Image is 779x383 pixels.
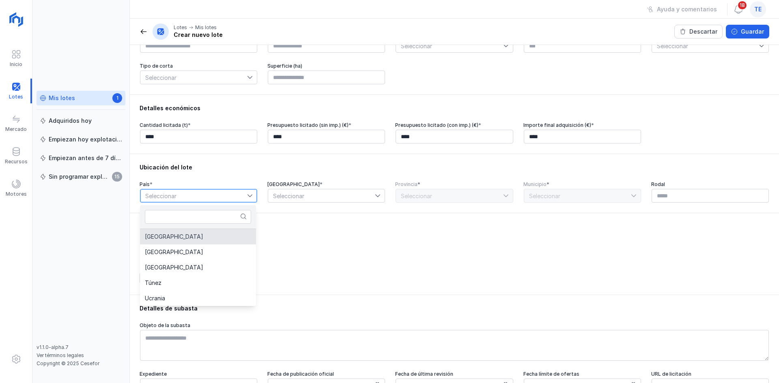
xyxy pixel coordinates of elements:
div: [GEOGRAPHIC_DATA] [267,181,385,188]
span: Seleccionar [140,189,247,202]
div: Adquiridos hoy [49,117,92,125]
span: 18 [737,0,747,10]
li: Francia [140,244,256,260]
div: Lotes [174,24,187,31]
div: Mis lotes [195,24,217,31]
a: Sin programar explotación15 [37,169,125,184]
span: Túnez [145,280,161,286]
div: Rodal [651,181,769,188]
div: Recursos [5,158,28,165]
span: [GEOGRAPHIC_DATA] [145,265,203,270]
span: te [754,5,762,13]
div: Superficie (ha) [267,63,385,69]
a: Adquiridos hoy [37,113,125,128]
div: Fecha de última revisión [395,371,513,377]
button: Editar especies [140,271,204,285]
div: Expediente [140,371,258,377]
li: Portugal [140,260,256,275]
span: Seleccionar [140,71,247,84]
div: Tipo de corta [140,63,258,69]
div: Importe final adquisición (€) [523,122,641,128]
span: 15 [112,172,122,182]
div: Municipio [523,181,641,188]
div: Provincia [395,181,513,188]
a: Ver términos legales [37,352,84,358]
div: Ayuda y comentarios [657,5,717,13]
li: Ucrania [140,291,256,306]
div: Ubicación del lote [140,163,769,171]
div: Empiezan antes de 7 días [49,154,122,162]
button: Ayuda y comentarios [642,2,722,16]
div: Fecha de publicación oficial [267,371,385,377]
div: URL de licitación [651,371,769,377]
button: Descartar [674,25,723,39]
div: Mercado [5,126,27,133]
div: v1.1.0-alpha.7 [37,344,125,351]
span: 1 [112,93,122,103]
li: España [140,229,256,244]
div: Especies [140,223,769,231]
div: Objeto de la subasta [140,322,769,329]
div: Copyright © 2025 Cesefor [37,360,125,367]
div: Detalles de subasta [140,304,769,312]
div: Presupuesto licitado (sin imp.) (€) [267,122,385,128]
div: Motores [6,191,27,197]
div: Mis lotes [49,94,75,102]
div: Guardar [741,28,764,36]
div: Detalles económicos [140,104,769,112]
a: Mis lotes1 [37,91,125,105]
div: Crear nuevo lote [174,31,223,39]
a: Empiezan antes de 7 días [37,151,125,165]
span: [GEOGRAPHIC_DATA] [145,234,203,240]
div: No se han añadido especies [140,247,769,255]
div: Inicio [10,61,22,68]
div: Presupuesto licitado (con imp.) (€) [395,122,513,128]
img: logoRight.svg [6,9,26,30]
div: Empiezan hoy explotación [49,135,122,143]
span: Seleccionar [652,39,759,52]
div: Sin programar explotación [49,173,110,181]
button: Guardar [726,25,769,39]
span: [GEOGRAPHIC_DATA] [145,249,203,255]
li: Túnez [140,275,256,291]
span: Ucrania [145,295,165,301]
span: Seleccionar [268,189,375,202]
div: Fecha límite de ofertas [523,371,641,377]
div: País [140,181,258,188]
span: Seleccionar [396,39,503,52]
div: Cantidad licitada (t) [140,122,258,128]
a: Empiezan hoy explotación [37,132,125,147]
div: Descartar [689,28,717,36]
